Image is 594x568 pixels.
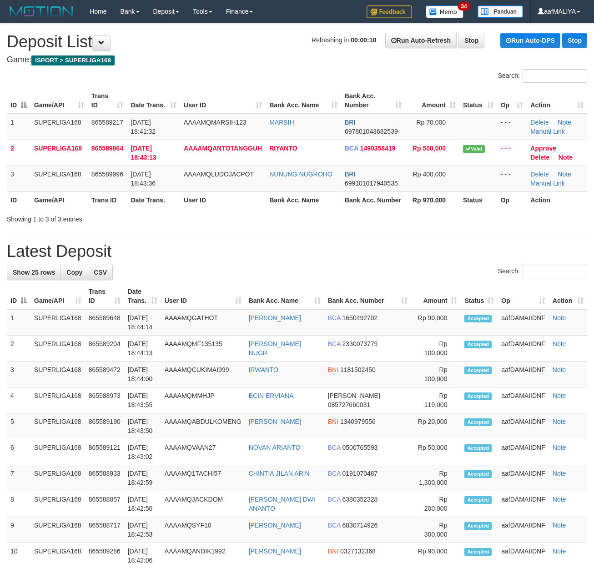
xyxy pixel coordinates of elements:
[553,392,566,399] a: Note
[30,114,88,140] td: SUPERLIGA168
[340,418,376,425] span: Copy 1340979556 to clipboard
[345,128,398,135] span: Copy 697801043682539 to clipboard
[345,119,355,126] span: BRI
[458,2,470,10] span: 34
[249,314,301,322] a: [PERSON_NAME]
[13,269,55,276] span: Show 25 rows
[124,439,161,465] td: [DATE] 18:43:02
[161,465,245,491] td: AAAAMQ1TACHI57
[7,114,30,140] td: 1
[328,401,370,408] span: Copy 085727660031 to clipboard
[91,145,123,152] span: 865589864
[497,166,527,191] td: - - -
[7,88,30,114] th: ID: activate to sort column descending
[498,362,549,387] td: aafDAMAIIDNF
[459,88,497,114] th: Status: activate to sort column ascending
[30,439,85,465] td: SUPERLIGA168
[94,269,107,276] span: CSV
[360,145,396,152] span: Copy 1490358419 to clipboard
[30,465,85,491] td: SUPERLIGA168
[249,522,301,529] a: [PERSON_NAME]
[553,496,566,503] a: Note
[559,154,573,161] a: Note
[180,88,266,114] th: User ID: activate to sort column ascending
[411,491,461,517] td: Rp 200,000
[7,265,61,280] a: Show 25 rows
[413,145,446,152] span: Rp 500,000
[161,283,245,309] th: User ID: activate to sort column ascending
[7,242,587,261] h1: Latest Deposit
[328,470,341,477] span: BCA
[342,470,378,477] span: Copy 0191070487 to clipboard
[184,171,254,178] span: AAAAMQLUDOJACPOT
[459,191,497,208] th: Status
[7,55,587,65] h4: Game:
[426,5,464,18] img: Button%20Memo.svg
[124,362,161,387] td: [DATE] 18:44:00
[85,439,124,465] td: 865589121
[464,315,492,322] span: Accepted
[161,336,245,362] td: AAAAMQMF135135
[266,191,341,208] th: Bank Acc. Name
[161,413,245,439] td: AAAAMQABDULKOMENG
[464,392,492,400] span: Accepted
[342,314,378,322] span: Copy 1650492702 to clipboard
[91,171,123,178] span: 865589996
[549,283,587,309] th: Action: activate to sort column ascending
[131,119,156,135] span: [DATE] 18:41:32
[464,367,492,374] span: Accepted
[530,154,549,161] a: Delete
[30,387,85,413] td: SUPERLIGA168
[328,444,341,451] span: BCA
[345,145,358,152] span: BCA
[161,439,245,465] td: AAAAMQVAAN27
[7,5,76,18] img: MOTION_logo.png
[124,387,161,413] td: [DATE] 18:43:55
[7,309,30,336] td: 1
[249,548,301,555] a: [PERSON_NAME]
[553,366,566,373] a: Note
[500,33,560,48] a: Run Auto-DPS
[124,283,161,309] th: Date Trans.: activate to sort column ascending
[464,548,492,556] span: Accepted
[7,413,30,439] td: 5
[85,336,124,362] td: 865589204
[328,522,341,529] span: BCA
[464,341,492,348] span: Accepted
[7,191,30,208] th: ID
[527,191,587,208] th: Action
[385,33,457,48] a: Run Auto-Refresh
[405,88,459,114] th: Amount: activate to sort column ascending
[497,140,527,166] td: - - -
[367,5,412,18] img: Feedback.jpg
[161,517,245,543] td: AAAAMQSYF10
[328,314,341,322] span: BCA
[328,548,338,555] span: BNI
[7,211,241,224] div: Showing 1 to 3 of 3 entries
[341,88,405,114] th: Bank Acc. Number: activate to sort column ascending
[497,88,527,114] th: Op: activate to sort column ascending
[85,283,124,309] th: Trans ID: activate to sort column ascending
[7,336,30,362] td: 2
[498,283,549,309] th: Op: activate to sort column ascending
[341,191,405,208] th: Bank Acc. Number
[498,69,587,83] label: Search:
[498,336,549,362] td: aafDAMAIIDNF
[249,340,301,357] a: [PERSON_NAME] NUGR
[463,145,485,153] span: Valid transaction
[527,88,587,114] th: Action: activate to sort column ascending
[7,491,30,517] td: 8
[180,191,266,208] th: User ID
[127,88,180,114] th: Date Trans.: activate to sort column ascending
[464,522,492,530] span: Accepted
[558,171,571,178] a: Note
[553,314,566,322] a: Note
[30,413,85,439] td: SUPERLIGA168
[530,119,549,126] a: Delete
[269,145,297,152] a: RIYANTO
[249,470,310,477] a: CHINTIA JILAN ARIN
[85,387,124,413] td: 865588973
[464,418,492,426] span: Accepted
[161,387,245,413] td: AAAAMQMMHJP
[85,491,124,517] td: 865588857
